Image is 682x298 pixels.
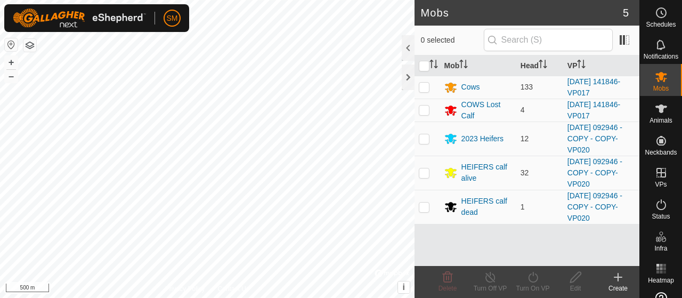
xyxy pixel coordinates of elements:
a: [DATE] 141846-VP017 [567,77,620,97]
div: HEIFERS calf dead [461,196,512,218]
span: 32 [521,168,529,177]
div: Turn Off VP [469,284,511,293]
span: 133 [521,83,533,91]
div: Cows [461,82,480,93]
th: Head [516,55,563,76]
p-sorticon: Activate to sort [429,61,438,70]
span: VPs [655,181,667,188]
span: Notifications [644,53,678,60]
span: 12 [521,134,529,143]
span: Mobs [653,85,669,92]
span: Status [652,213,670,220]
span: 0 selected [421,35,484,46]
span: Neckbands [645,149,677,156]
div: Turn On VP [511,284,554,293]
button: Reset Map [5,38,18,51]
span: 5 [623,5,629,21]
span: Schedules [646,21,676,28]
span: i [402,283,404,292]
h2: Mobs [421,6,623,19]
a: Privacy Policy [165,284,205,294]
th: Mob [440,55,516,76]
span: Delete [439,285,457,292]
p-sorticon: Activate to sort [577,61,586,70]
span: Animals [649,117,672,124]
div: 2023 Heifers [461,133,504,144]
a: [DATE] 092946 - COPY - COPY-VP020 [567,123,622,154]
img: Gallagher Logo [13,9,146,28]
button: – [5,70,18,83]
span: SM [167,13,178,24]
input: Search (S) [484,29,613,51]
button: i [398,281,410,293]
button: Map Layers [23,39,36,52]
div: HEIFERS calf alive [461,162,512,184]
button: + [5,56,18,69]
a: Contact Us [217,284,249,294]
a: [DATE] 141846-VP017 [567,100,620,120]
div: COWS Lost Calf [461,99,512,122]
div: Edit [554,284,597,293]
th: VP [563,55,639,76]
div: Create [597,284,639,293]
span: Infra [654,245,667,252]
span: Heatmap [648,277,674,284]
a: [DATE] 092946 - COPY - COPY-VP020 [567,191,622,222]
span: 4 [521,106,525,114]
p-sorticon: Activate to sort [539,61,547,70]
p-sorticon: Activate to sort [459,61,468,70]
span: 1 [521,203,525,211]
a: [DATE] 092946 - COPY - COPY-VP020 [567,157,622,188]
